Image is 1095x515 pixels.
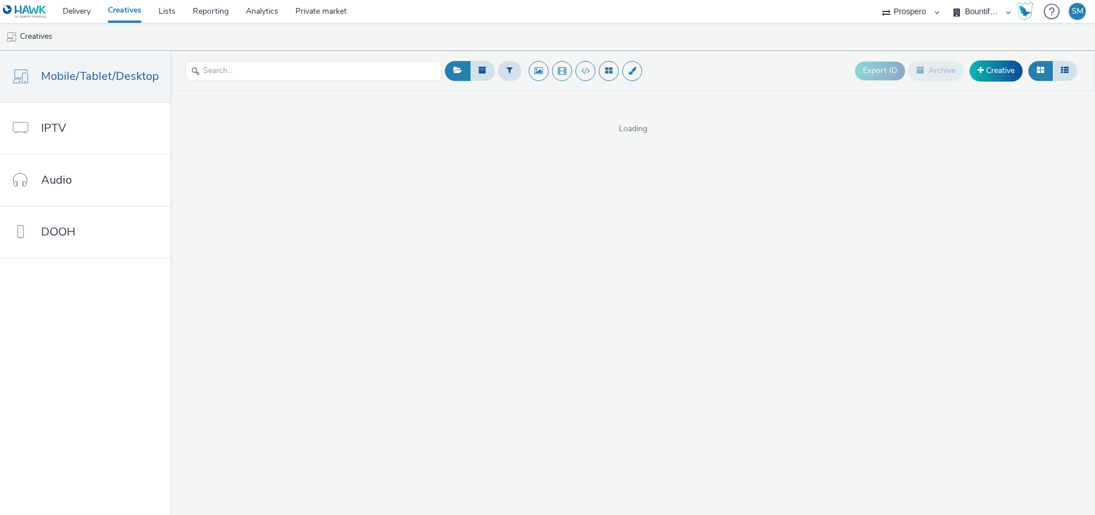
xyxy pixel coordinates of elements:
[908,61,964,80] button: Archive
[1072,3,1084,20] div: SM
[41,120,66,136] span: IPTV
[1016,2,1033,21] img: Hawk Academy
[855,62,905,80] button: Export ID
[1052,61,1077,80] button: Table
[1028,61,1053,80] button: Grid
[41,172,72,188] span: Audio
[171,123,1095,135] span: Loading
[6,31,17,43] img: mobile
[3,5,47,19] img: undefined Logo
[1016,2,1038,21] a: Hawk Academy
[185,61,442,81] input: Search...
[41,68,159,84] span: Mobile/Tablet/Desktop
[970,60,1023,81] a: Creative
[41,224,75,240] span: DOOH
